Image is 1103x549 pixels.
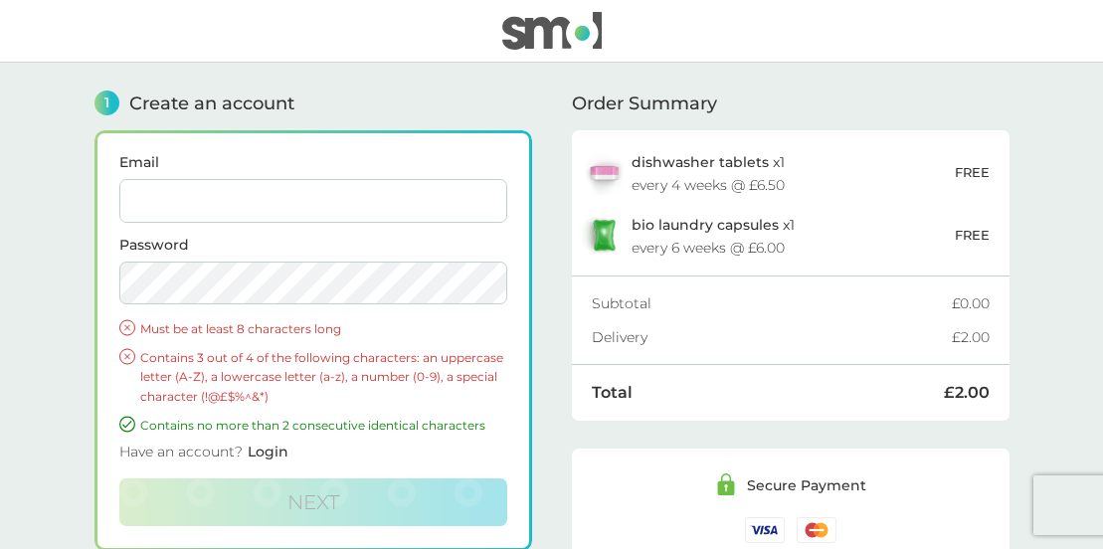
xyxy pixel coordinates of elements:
[119,478,507,526] button: Next
[129,94,294,112] span: Create an account
[119,155,507,169] label: Email
[592,385,944,401] div: Total
[955,162,990,183] p: FREE
[287,490,339,514] span: Next
[119,238,507,252] label: Password
[572,94,717,112] span: Order Summary
[952,330,990,344] div: £2.00
[952,296,990,310] div: £0.00
[632,216,779,234] span: bio laundry capsules
[94,91,119,115] span: 1
[632,217,795,233] p: x 1
[248,443,288,460] span: Login
[797,517,836,542] img: /assets/icons/cards/mastercard.svg
[502,12,602,50] img: smol
[632,154,785,170] p: x 1
[140,348,507,406] p: Contains 3 out of 4 of the following characters: an uppercase letter (A-Z), a lowercase letter (a...
[632,153,769,171] span: dishwasher tablets
[944,385,990,401] div: £2.00
[140,319,507,338] p: Must be at least 8 characters long
[119,435,507,478] div: Have an account?
[632,178,785,192] div: every 4 weeks @ £6.50
[747,478,866,492] div: Secure Payment
[592,330,952,344] div: Delivery
[632,241,785,255] div: every 6 weeks @ £6.00
[745,517,785,542] img: /assets/icons/cards/visa.svg
[955,225,990,246] p: FREE
[140,416,507,435] p: Contains no more than 2 consecutive identical characters
[592,296,952,310] div: Subtotal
